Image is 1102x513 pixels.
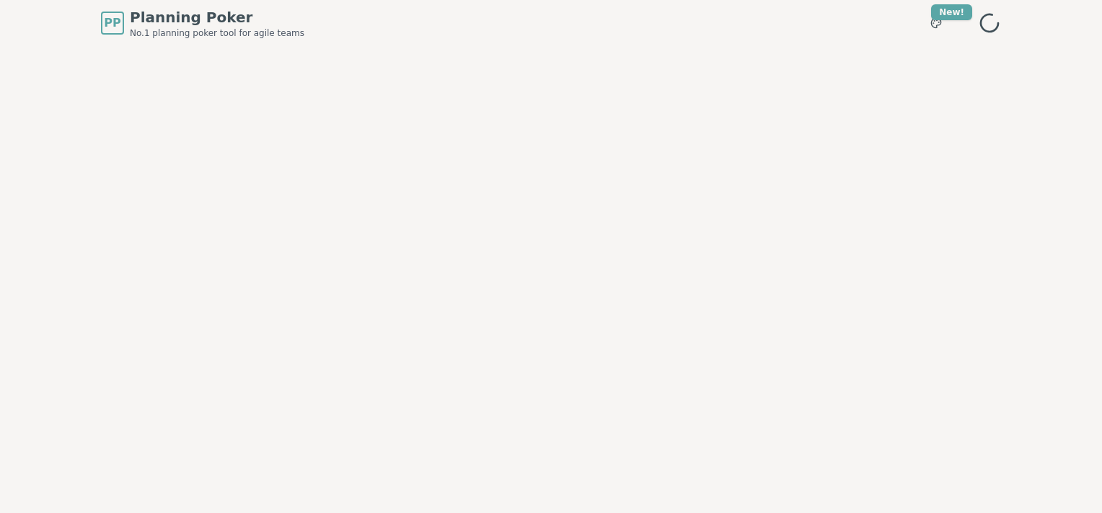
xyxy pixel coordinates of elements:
div: New! [931,4,972,20]
span: PP [104,14,120,32]
span: Planning Poker [130,7,304,27]
a: PPPlanning PokerNo.1 planning poker tool for agile teams [101,7,304,39]
span: No.1 planning poker tool for agile teams [130,27,304,39]
button: New! [923,10,949,36]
